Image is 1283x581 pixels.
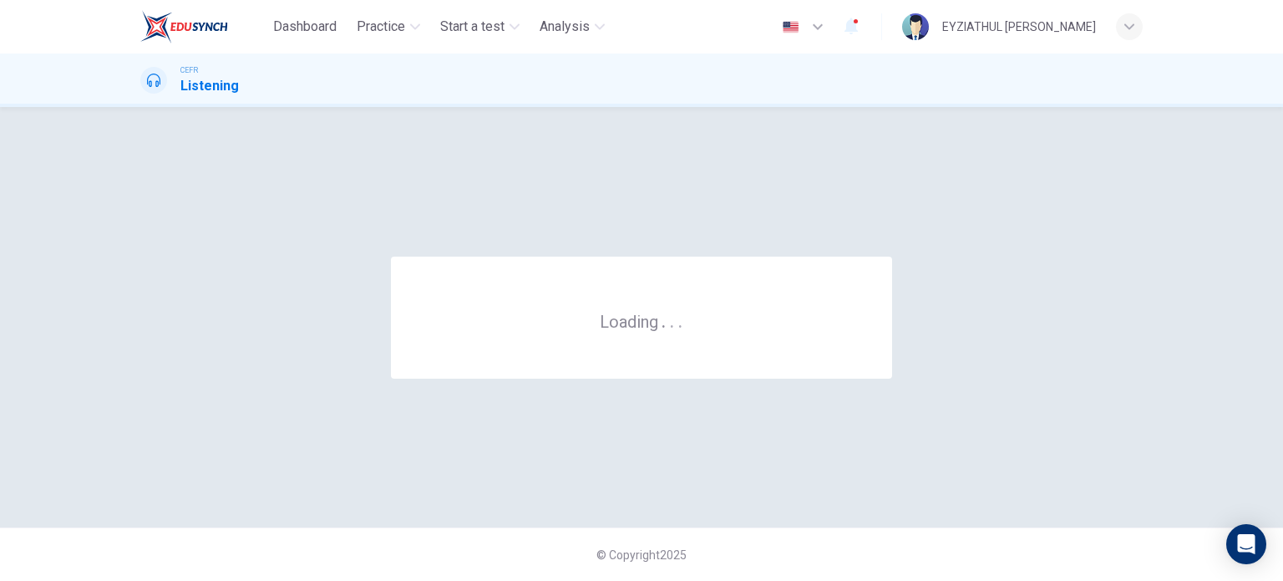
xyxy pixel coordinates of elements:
div: Open Intercom Messenger [1226,524,1266,564]
div: EYZIATHUL [PERSON_NAME] [942,17,1096,37]
span: Analysis [540,17,590,37]
h6: . [669,306,675,334]
img: en [780,21,801,33]
h6: Loading [600,310,683,332]
span: © Copyright 2025 [596,548,687,562]
span: CEFR [180,64,198,76]
button: Dashboard [266,12,343,42]
button: Analysis [533,12,611,42]
h1: Listening [180,76,239,96]
button: Practice [350,12,427,42]
button: Start a test [434,12,526,42]
img: EduSynch logo [140,10,228,43]
h6: . [661,306,667,334]
span: Dashboard [273,17,337,37]
a: EduSynch logo [140,10,266,43]
span: Start a test [440,17,505,37]
span: Practice [357,17,405,37]
img: Profile picture [902,13,929,40]
h6: . [677,306,683,334]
